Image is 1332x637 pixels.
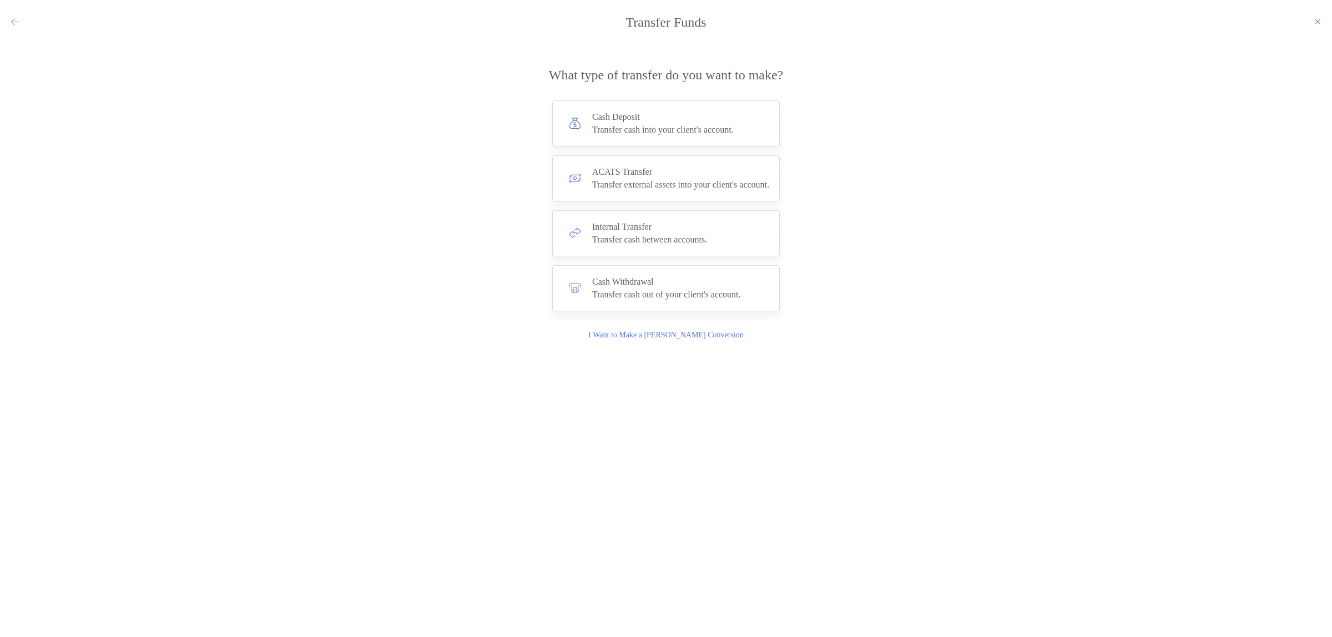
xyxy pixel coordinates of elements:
img: button icon [569,172,581,184]
p: I Want to Make a [PERSON_NAME] Conversion [588,329,743,341]
img: button icon [569,282,581,294]
div: Transfer cash between accounts. [592,235,707,245]
h4: What type of transfer do you want to make? [549,68,784,83]
h4: Cash Withdrawal [592,277,741,287]
h4: Internal Transfer [592,222,707,232]
div: Transfer cash out of your client's account. [592,290,741,300]
div: Transfer external assets into your client's account. [592,180,769,190]
h4: ACATS Transfer [592,167,769,177]
img: button icon [569,117,581,129]
h4: Cash Deposit [592,112,734,122]
div: Transfer cash into your client's account. [592,125,734,135]
img: button icon [569,227,581,239]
